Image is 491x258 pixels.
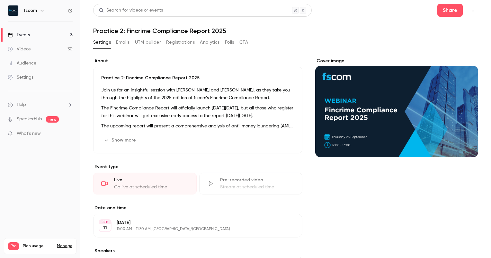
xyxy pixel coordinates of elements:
[135,37,161,47] button: UTM builder
[17,130,41,137] span: What's new
[315,58,478,64] label: Cover image
[101,75,294,81] p: Practice 2: Fincrime Compliance Report 2025
[17,116,42,123] a: SpeakerHub
[24,7,37,14] h6: fscom
[93,37,111,47] button: Settings
[99,220,111,224] div: SEP
[17,101,26,108] span: Help
[103,225,107,231] p: 11
[239,37,248,47] button: CTA
[101,122,294,130] p: The upcoming report will present a comprehensive analysis of anti-money laundering (AML) complian...
[200,37,220,47] button: Analytics
[101,104,294,120] p: The Fincrime Compliance Report will officially launch [DATE][DATE], but all those who register fo...
[8,46,31,52] div: Videos
[46,116,59,123] span: new
[199,173,303,194] div: Pre-recorded videoStream at scheduled time
[23,244,53,249] span: Plan usage
[93,248,302,254] label: Speakers
[101,86,294,102] p: Join us for an insightful session with [PERSON_NAME] and [PERSON_NAME], as they take you through ...
[437,4,463,17] button: Share
[8,32,30,38] div: Events
[117,219,268,226] p: [DATE]
[166,37,195,47] button: Registrations
[225,37,234,47] button: Polls
[117,227,268,232] p: 11:00 AM - 11:30 AM, [GEOGRAPHIC_DATA]/[GEOGRAPHIC_DATA]
[114,184,189,190] div: Go live at scheduled time
[116,37,129,47] button: Emails
[220,177,295,183] div: Pre-recorded video
[8,60,36,66] div: Audience
[114,177,189,183] div: Live
[93,164,302,170] p: Event type
[57,244,72,249] a: Manage
[8,74,33,81] div: Settings
[220,184,295,190] div: Stream at scheduled time
[93,27,478,35] h1: Practice 2: Fincrime Compliance Report 2025
[93,58,302,64] label: About
[101,135,140,145] button: Show more
[93,205,302,211] label: Date and time
[8,5,18,16] img: fscom
[315,58,478,157] section: Cover image
[8,101,73,108] li: help-dropdown-opener
[99,7,163,14] div: Search for videos or events
[93,173,197,194] div: LiveGo live at scheduled time
[65,131,73,137] iframe: Noticeable Trigger
[8,242,19,250] span: Pro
